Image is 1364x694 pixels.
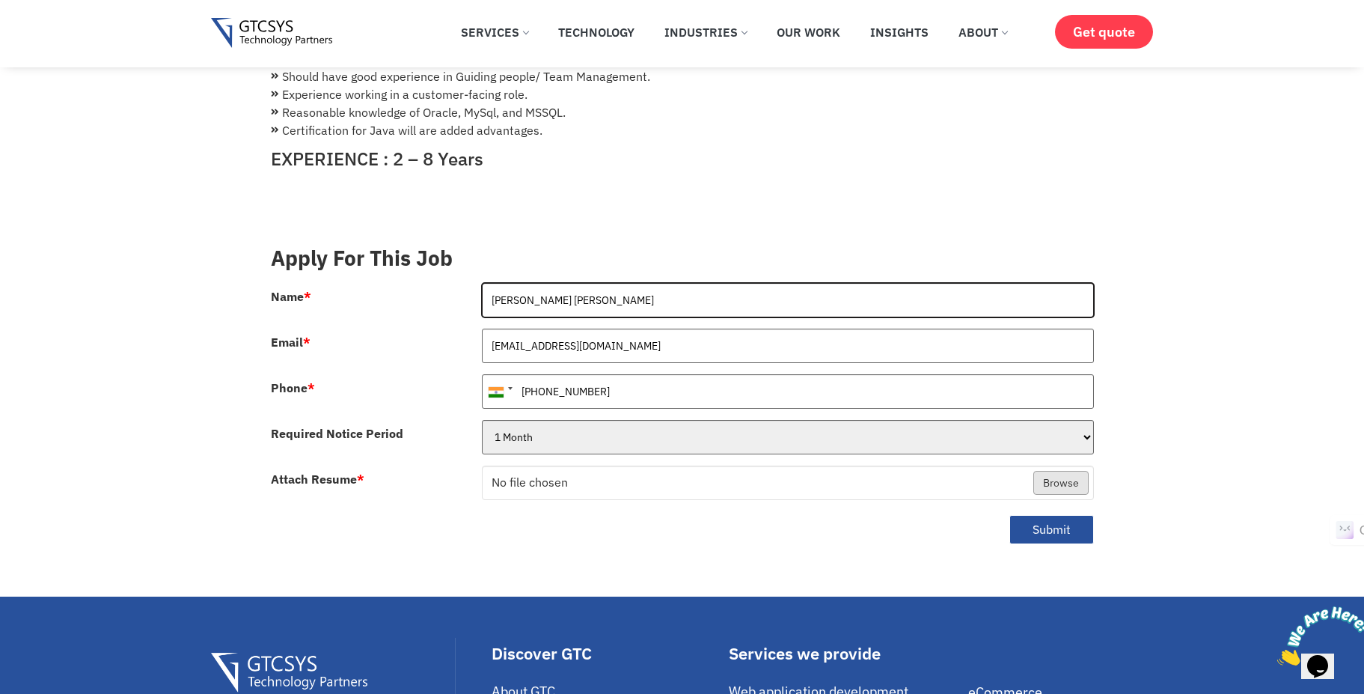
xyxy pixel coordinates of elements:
img: Gtcsys logo [211,18,333,49]
span: Get quote [1073,24,1135,40]
li: Experience working in a customer-facing role. [271,85,1094,103]
label: Name [271,290,311,302]
button: Submit [1009,515,1094,544]
img: Chat attention grabber [6,6,99,65]
label: Attach Resume [271,473,364,485]
li: Certification for Java will are added advantages. [271,121,1094,139]
div: Discover GTC [492,645,721,662]
a: Industries [653,16,758,49]
input: 081234 56789 [482,374,1094,409]
a: Our Work [765,16,851,49]
label: Required Notice Period [271,427,403,439]
a: About [947,16,1018,49]
img: Gtcsys Footer Logo [211,653,367,693]
div: India (भारत): +91 [483,375,517,408]
h3: Apply For This Job [271,246,1094,271]
a: Insights [859,16,940,49]
a: Technology [547,16,646,49]
iframe: chat widget [1271,600,1364,672]
label: Email [271,336,311,348]
h4: EXPERIENCE : 2 – 8 Years [271,148,1094,170]
li: Should have good experience in Guiding people/ Team Management. [271,67,1094,85]
label: Phone [271,382,315,394]
li: Reasonable knowledge of Oracle, MySql, and MSSQL. [271,103,1094,121]
div: Services we provide [729,645,961,662]
a: Services [450,16,539,49]
a: Get quote [1055,15,1153,49]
